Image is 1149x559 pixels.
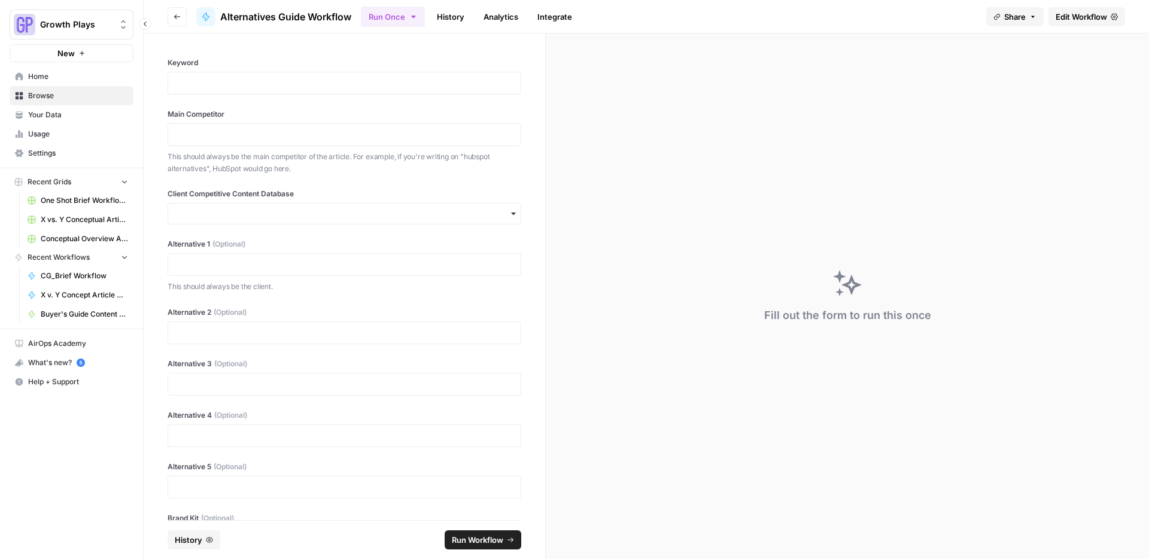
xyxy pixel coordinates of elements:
button: Help + Support [10,372,133,391]
a: Settings [10,144,133,163]
label: Keyword [168,57,521,68]
label: Alternative 5 [168,461,521,472]
label: Alternative 2 [168,307,521,318]
span: X v. Y Concept Article Generator [41,290,128,300]
a: CG_Brief Workflow [22,266,133,285]
a: One Shot Brief Workflow Grid [22,191,133,210]
button: History [168,530,220,549]
a: Analytics [476,7,525,26]
a: Browse [10,86,133,105]
span: (Optional) [214,307,247,318]
span: Settings [28,148,128,159]
span: (Optional) [201,513,234,524]
button: Recent Grids [10,173,133,191]
button: Run Workflow [445,530,521,549]
span: Edit Workflow [1056,11,1107,23]
span: Run Workflow [452,534,503,546]
text: 5 [79,360,82,366]
span: Recent Grids [28,177,71,187]
span: One Shot Brief Workflow Grid [41,195,128,206]
span: History [175,534,202,546]
a: Integrate [530,7,579,26]
button: Run Once [361,7,425,27]
img: Growth Plays Logo [14,14,35,35]
span: CG_Brief Workflow [41,271,128,281]
label: Alternative 1 [168,239,521,250]
a: Your Data [10,105,133,124]
div: Fill out the form to run this once [764,307,931,324]
a: 5 [77,359,85,367]
span: (Optional) [214,410,247,421]
span: Growth Plays [40,19,113,31]
span: Conceptual Overview Article Grid [41,233,128,244]
span: New [57,47,75,59]
button: New [10,44,133,62]
button: What's new? 5 [10,353,133,372]
span: Your Data [28,110,128,120]
span: Browse [28,90,128,101]
span: Share [1004,11,1026,23]
button: Workspace: Growth Plays [10,10,133,40]
span: (Optional) [214,461,247,472]
a: Buyer's Guide Content Workflow - Gemini/[PERSON_NAME] Version [22,305,133,324]
label: Main Competitor [168,109,521,120]
span: Home [28,71,128,82]
span: Alternatives Guide Workflow [220,10,351,24]
span: (Optional) [212,239,245,250]
div: What's new? [10,354,133,372]
button: Recent Workflows [10,248,133,266]
span: Recent Workflows [28,252,90,263]
span: Help + Support [28,376,128,387]
label: Brand Kit [168,513,521,524]
a: Edit Workflow [1048,7,1125,26]
a: History [430,7,472,26]
span: AirOps Academy [28,338,128,349]
a: Home [10,67,133,86]
button: Share [986,7,1044,26]
p: This should always be the main competitor of the article. For example, if you're writing on "hubs... [168,151,521,174]
a: X vs. Y Conceptual Articles [22,210,133,229]
a: X v. Y Concept Article Generator [22,285,133,305]
label: Alternative 4 [168,410,521,421]
p: This should always be the client. [168,281,521,293]
a: AirOps Academy [10,334,133,353]
a: Conceptual Overview Article Grid [22,229,133,248]
span: Buyer's Guide Content Workflow - Gemini/[PERSON_NAME] Version [41,309,128,320]
span: Usage [28,129,128,139]
label: Alternative 3 [168,359,521,369]
span: X vs. Y Conceptual Articles [41,214,128,225]
span: (Optional) [214,359,247,369]
a: Usage [10,124,133,144]
label: Client Competitive Content Database [168,189,521,199]
a: Alternatives Guide Workflow [196,7,351,26]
